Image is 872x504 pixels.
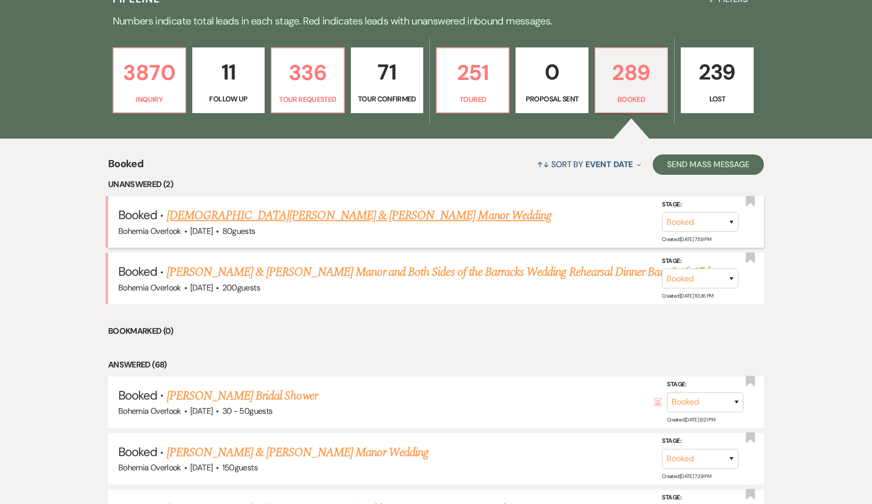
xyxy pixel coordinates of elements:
p: Lost [687,93,747,104]
label: Stage: [662,492,738,503]
a: 239Lost [681,47,753,114]
span: Bohemia Overlook [118,226,181,236]
span: Bohemia Overlook [118,462,181,473]
p: Proposal Sent [522,93,581,104]
span: Created: [DATE] 10:36 PM [662,293,713,299]
p: 3870 [120,56,179,90]
a: 3870Inquiry [113,47,186,114]
span: Created: [DATE] 7:59 PM [662,236,711,243]
span: 30 - 50 guests [222,406,273,416]
li: Unanswered (2) [108,178,764,191]
a: [PERSON_NAME] Bridal Shower [167,387,318,405]
span: 150 guests [222,462,258,473]
p: 0 [522,55,581,89]
p: 11 [199,55,258,89]
span: [DATE] [190,282,213,293]
li: Answered (68) [108,358,764,372]
span: Booked [118,263,157,279]
span: Bohemia Overlook [118,406,181,416]
label: Stage: [662,436,738,447]
span: Event Date [585,159,633,170]
p: Tour Requested [278,94,337,105]
a: [DEMOGRAPHIC_DATA][PERSON_NAME] & [PERSON_NAME] Manor Wedding [167,206,551,225]
button: Sort By Event Date [533,151,645,178]
span: ↑↓ [537,159,549,170]
span: 80 guests [222,226,255,236]
label: Stage: [662,256,738,267]
li: Bookmarked (0) [108,325,764,338]
a: [PERSON_NAME] & [PERSON_NAME] Manor and Both Sides of the Barracks Wedding Rehearsal Dinner Barn ... [167,263,713,281]
p: 71 [357,55,417,89]
p: Inquiry [120,94,179,105]
a: 11Follow Up [192,47,265,114]
span: [DATE] [190,406,213,416]
a: [PERSON_NAME] & [PERSON_NAME] Manor Wedding [167,443,429,462]
a: 289Booked [595,47,668,114]
span: Bohemia Overlook [118,282,181,293]
span: Booked [108,156,143,178]
p: 289 [602,56,661,90]
p: 239 [687,55,747,89]
p: Toured [443,94,502,105]
p: Numbers indicate total leads in each stage. Red indicates leads with unanswered inbound messages. [69,13,803,29]
a: 251Toured [436,47,509,114]
a: 71Tour Confirmed [351,47,423,114]
p: 251 [443,56,502,90]
span: Created: [DATE] 9:21 PM [667,416,715,423]
label: Stage: [667,379,743,390]
p: Tour Confirmed [357,93,417,104]
button: Send Mass Message [653,154,764,175]
p: 336 [278,56,337,90]
a: 0Proposal Sent [516,47,588,114]
span: Booked [118,207,157,223]
span: Booked [118,387,157,403]
label: Stage: [662,199,738,210]
p: Booked [602,94,661,105]
a: 336Tour Requested [271,47,344,114]
p: Follow Up [199,93,258,104]
span: [DATE] [190,462,213,473]
span: Created: [DATE] 7:29 PM [662,473,711,480]
span: Booked [118,444,157,460]
span: [DATE] [190,226,213,236]
span: 200 guests [222,282,260,293]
